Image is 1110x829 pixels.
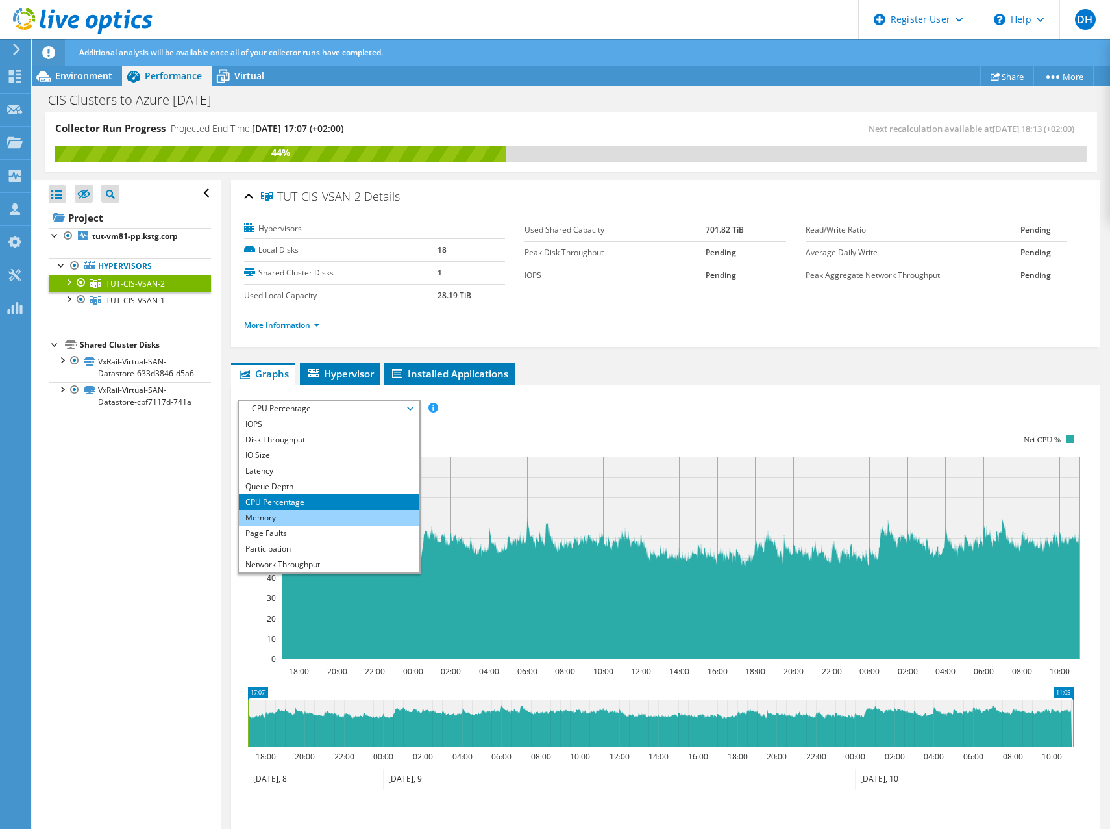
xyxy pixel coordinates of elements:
label: Used Local Capacity [244,289,438,302]
span: [DATE] 17:07 (+02:00) [252,122,343,134]
text: 18:00 [255,751,275,762]
span: TUT-CIS-VSAN-1 [106,295,165,306]
text: 02:00 [412,751,432,762]
text: 04:00 [923,751,943,762]
text: 20:00 [783,666,803,677]
text: 08:00 [1011,666,1031,677]
a: More [1033,66,1094,86]
text: Net CPU % [1024,435,1061,444]
label: Hypervisors [244,222,438,235]
text: 08:00 [1002,751,1022,762]
text: 00:00 [402,666,423,677]
text: 10:00 [569,751,589,762]
text: 10:00 [1049,666,1069,677]
li: CPU Percentage [239,494,419,510]
a: TUT-CIS-VSAN-2 [49,275,211,292]
text: 06:00 [491,751,511,762]
div: Shared Cluster Disks [80,337,211,353]
text: 00:00 [845,751,865,762]
li: Network Throughput [239,557,419,572]
text: 18:00 [288,666,308,677]
label: Peak Disk Throughput [524,246,706,259]
label: Peak Aggregate Network Throughput [806,269,1020,282]
span: [DATE] 18:13 (+02:00) [993,123,1074,134]
h1: CIS Clusters to Azure [DATE] [42,93,231,107]
text: 22:00 [806,751,826,762]
text: 04:00 [935,666,955,677]
text: 10 [267,633,276,644]
a: TUT-CIS-VSAN-1 [49,292,211,309]
label: Shared Cluster Disks [244,266,438,279]
text: 20:00 [327,666,347,677]
a: Share [980,66,1034,86]
a: More Information [244,320,320,331]
label: Read/Write Ratio [806,223,1020,236]
b: 1 [438,267,442,278]
text: 00:00 [373,751,393,762]
text: 08:00 [530,751,550,762]
label: Average Daily Write [806,246,1020,259]
text: 16:00 [687,751,708,762]
text: 02:00 [440,666,460,677]
li: Page Faults [239,526,419,541]
text: 02:00 [884,751,904,762]
text: 0 [271,654,276,665]
span: Hypervisor [306,367,374,380]
span: Details [364,188,400,204]
text: 04:00 [452,751,472,762]
b: 18 [438,244,447,255]
div: 44% [55,146,506,160]
text: 04:00 [478,666,499,677]
b: Pending [1020,270,1051,281]
text: 22:00 [364,666,384,677]
li: IOPS [239,416,419,432]
text: 16:00 [707,666,727,677]
li: Latency [239,463,419,479]
text: 30 [267,593,276,604]
text: 02:00 [897,666,917,677]
b: Pending [1020,224,1051,235]
span: CPU Percentage [245,401,412,416]
text: 06:00 [517,666,537,677]
li: Memory [239,510,419,526]
span: TUT-CIS-VSAN-2 [261,190,361,203]
text: 18:00 [745,666,765,677]
text: 00:00 [859,666,879,677]
span: Performance [145,70,202,82]
a: Project [49,207,211,228]
a: VxRail-Virtual-SAN-Datastore-633d3846-d5a6 [49,353,211,381]
text: 12:00 [630,666,650,677]
text: 12:00 [609,751,629,762]
a: tut-vm81-pp.kstg.corp [49,228,211,245]
b: Pending [1020,247,1051,258]
li: IO Size [239,448,419,463]
span: Installed Applications [390,367,508,380]
text: 40 [267,572,276,583]
span: Next recalculation available at [869,123,1081,134]
span: TUT-CIS-VSAN-2 [106,278,165,289]
text: 14:00 [669,666,689,677]
b: tut-vm81-pp.kstg.corp [92,231,178,242]
a: Hypervisors [49,258,211,275]
li: Disk Throughput [239,432,419,448]
span: Virtual [234,70,264,82]
text: 10:00 [593,666,613,677]
text: 10:00 [1041,751,1061,762]
span: Environment [55,70,112,82]
a: VxRail-Virtual-SAN-Datastore-cbf7117d-741a [49,382,211,411]
span: Additional analysis will be available once all of your collector runs have completed. [79,47,383,58]
b: 701.82 TiB [706,224,744,235]
b: 28.19 TiB [438,290,471,301]
b: Pending [706,247,736,258]
h4: Projected End Time: [171,121,343,136]
label: IOPS [524,269,706,282]
li: Queue Depth [239,479,419,494]
span: DH [1075,9,1096,30]
text: 20:00 [294,751,314,762]
text: 08:00 [554,666,574,677]
text: 06:00 [963,751,983,762]
label: Used Shared Capacity [524,223,706,236]
text: 22:00 [821,666,841,677]
span: Graphs [238,367,289,380]
svg: \n [994,14,1005,25]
